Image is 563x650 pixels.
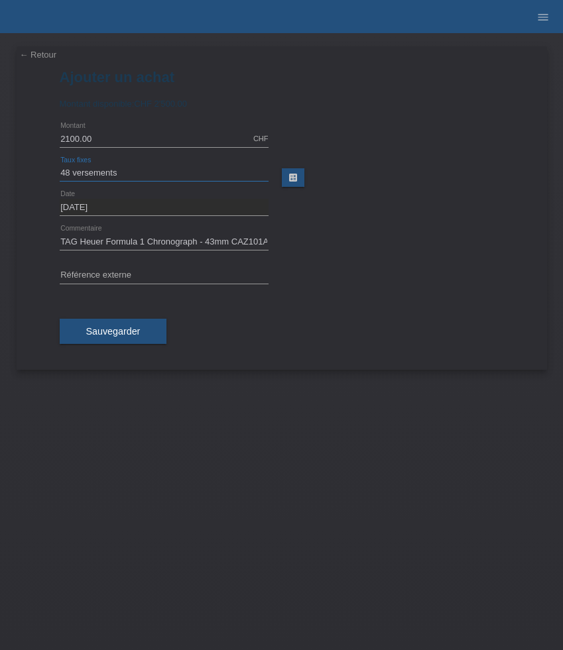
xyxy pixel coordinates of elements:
[86,326,141,337] span: Sauvegarder
[60,69,504,85] h1: Ajouter un achat
[60,319,167,344] button: Sauvegarder
[20,50,57,60] a: ← Retour
[282,168,304,187] a: calculate
[530,13,556,21] a: menu
[288,172,298,183] i: calculate
[253,135,269,142] div: CHF
[536,11,550,24] i: menu
[134,99,187,109] span: CHF 2'500.00
[60,99,504,109] div: Montant disponible:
